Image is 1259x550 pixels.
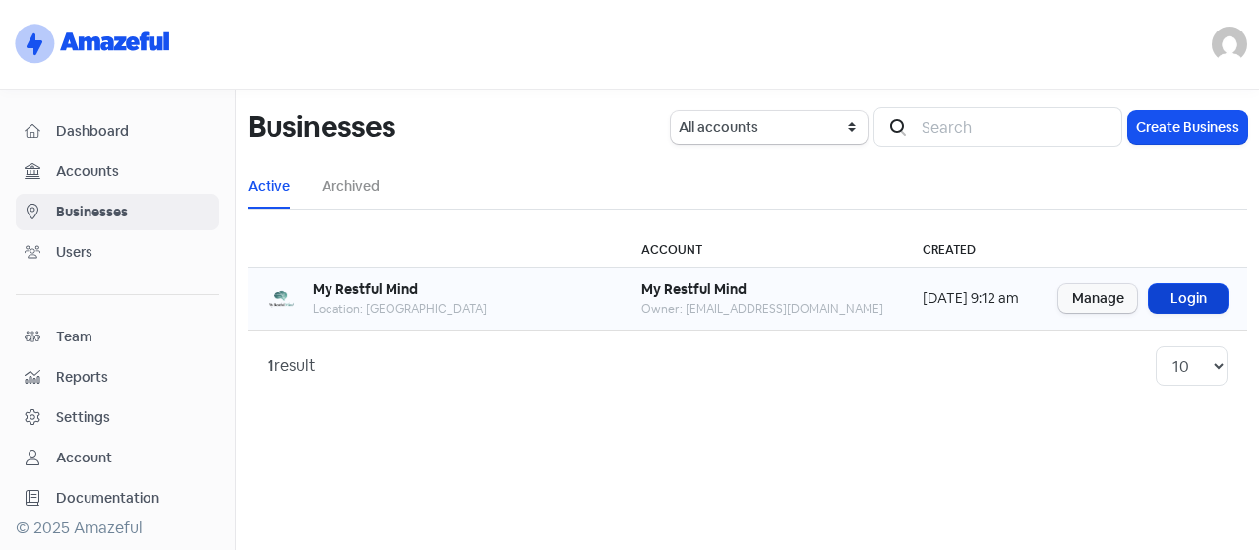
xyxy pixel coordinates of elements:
[910,107,1122,147] input: Search
[56,367,210,388] span: Reports
[56,327,210,347] span: Team
[56,161,210,182] span: Accounts
[16,234,219,271] a: Users
[56,242,210,263] span: Users
[16,319,219,355] a: Team
[16,517,219,540] div: © 2025 Amazeful
[56,448,112,468] div: Account
[1212,27,1247,62] img: User
[16,399,219,436] a: Settings
[248,95,395,158] h1: Businesses
[313,280,418,298] b: My Restful Mind
[56,407,110,428] div: Settings
[1058,284,1137,313] a: Manage
[903,233,1039,268] th: Created
[1149,284,1228,313] a: Login
[923,288,1019,309] div: [DATE] 9:12 am
[16,480,219,517] a: Documentation
[268,354,316,378] div: result
[268,285,295,313] img: 77a4221b-6a17-4853-b797-ee44f64884f1-250x250.png
[1128,111,1247,144] button: Create Business
[322,176,380,197] a: Archived
[641,300,883,318] div: Owner: [EMAIL_ADDRESS][DOMAIN_NAME]
[268,355,274,376] strong: 1
[56,488,210,509] span: Documentation
[56,121,210,142] span: Dashboard
[16,153,219,190] a: Accounts
[16,194,219,230] a: Businesses
[16,113,219,150] a: Dashboard
[313,300,487,318] div: Location: [GEOGRAPHIC_DATA]
[622,233,903,268] th: Account
[56,202,210,222] span: Businesses
[16,440,219,476] a: Account
[641,280,747,298] b: My Restful Mind
[16,359,219,396] a: Reports
[248,176,290,197] a: Active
